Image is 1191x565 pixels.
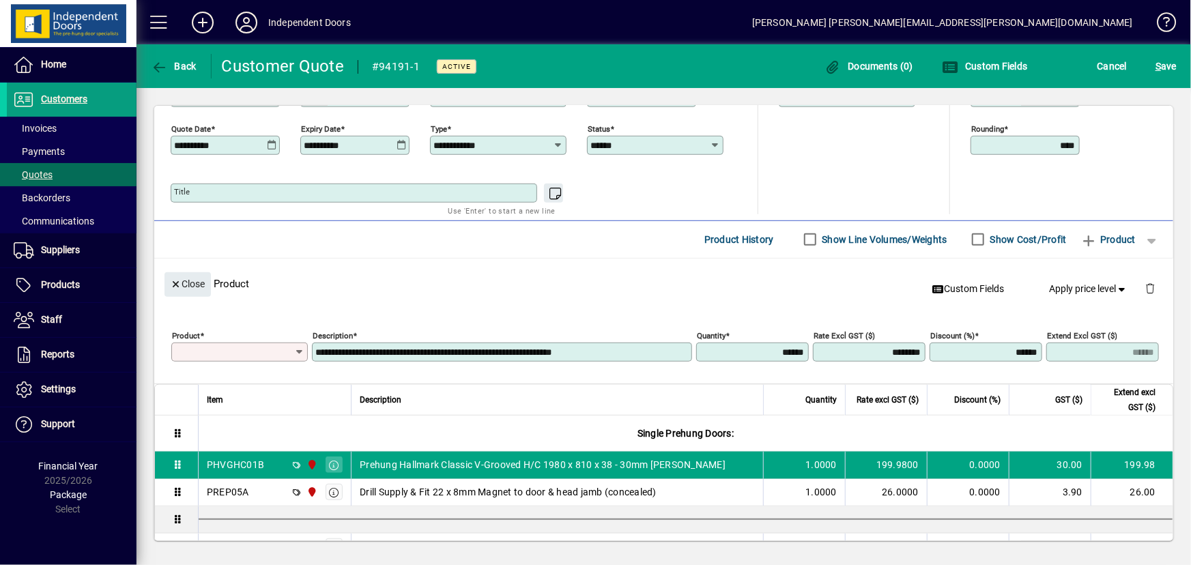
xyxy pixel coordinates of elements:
[954,392,1001,407] span: Discount (%)
[41,383,76,394] span: Settings
[207,540,250,553] div: FREGHC2
[41,93,87,104] span: Customers
[806,485,837,499] span: 1.0000
[7,117,137,140] a: Invoices
[360,540,694,553] span: Garden City Movers [GEOGRAPHIC_DATA] / [GEOGRAPHIC_DATA] / Methven
[752,12,1133,33] div: [PERSON_NAME] [PERSON_NAME][EMAIL_ADDRESS][PERSON_NAME][DOMAIN_NAME]
[7,268,137,302] a: Products
[1134,282,1166,294] app-page-header-button: Delete
[1147,3,1174,47] a: Knowledge Base
[1152,54,1180,78] button: Save
[1097,55,1128,77] span: Cancel
[50,489,87,500] span: Package
[854,458,919,472] div: 199.9800
[1009,452,1091,479] td: 30.00
[7,233,137,267] a: Suppliers
[303,539,319,554] span: Christchurch
[7,48,137,82] a: Home
[181,10,225,35] button: Add
[697,330,726,340] mat-label: Quantity
[820,233,947,246] label: Show Line Volumes/Weights
[824,61,913,72] span: Documents (0)
[207,392,223,407] span: Item
[1091,534,1173,561] td: 90.00
[41,314,62,325] span: Staff
[927,479,1009,506] td: 0.0000
[137,54,212,78] app-page-header-button: Back
[1009,479,1091,506] td: 3.90
[172,330,200,340] mat-label: Product
[199,416,1173,451] div: Single Prehung Doors:
[938,54,1031,78] button: Custom Fields
[1055,392,1082,407] span: GST ($)
[154,259,1173,308] div: Product
[164,272,211,297] button: Close
[854,485,919,499] div: 26.0000
[7,407,137,441] a: Support
[7,209,137,233] a: Communications
[431,124,447,133] mat-label: Type
[14,123,57,134] span: Invoices
[268,12,351,33] div: Independent Doors
[448,203,556,218] mat-hint: Use 'Enter' to start a new line
[857,392,919,407] span: Rate excl GST ($)
[360,392,401,407] span: Description
[971,124,1004,133] mat-label: Rounding
[174,187,190,197] mat-label: Title
[704,229,774,250] span: Product History
[1050,282,1129,296] span: Apply price level
[207,458,264,472] div: PHVGHC01B
[806,458,837,472] span: 1.0000
[14,146,65,157] span: Payments
[930,330,975,340] mat-label: Discount (%)
[161,277,214,289] app-page-header-button: Close
[7,163,137,186] a: Quotes
[7,373,137,407] a: Settings
[1009,534,1091,561] td: 13.50
[151,61,197,72] span: Back
[41,59,66,70] span: Home
[927,276,1010,301] button: Custom Fields
[942,61,1028,72] span: Custom Fields
[7,303,137,337] a: Staff
[225,10,268,35] button: Profile
[14,216,94,227] span: Communications
[41,244,80,255] span: Suppliers
[927,452,1009,479] td: 0.0000
[7,186,137,209] a: Backorders
[1074,227,1143,252] button: Product
[988,233,1067,246] label: Show Cost/Profit
[805,392,837,407] span: Quantity
[1134,272,1166,305] button: Delete
[303,484,319,499] span: Christchurch
[821,54,917,78] button: Documents (0)
[1094,54,1131,78] button: Cancel
[1100,385,1156,415] span: Extend excl GST ($)
[806,540,837,553] span: 1.0000
[39,461,98,472] span: Financial Year
[147,54,200,78] button: Back
[360,485,657,499] span: Drill Supply & Fit 22 x 8mm Magnet to door & head jamb (concealed)
[699,227,779,252] button: Product History
[372,56,420,78] div: #94191-1
[41,279,80,290] span: Products
[588,124,610,133] mat-label: Status
[41,418,75,429] span: Support
[932,282,1005,296] span: Custom Fields
[171,124,211,133] mat-label: Quote date
[7,140,137,163] a: Payments
[1091,479,1173,506] td: 26.00
[170,273,205,295] span: Close
[222,55,345,77] div: Customer Quote
[303,457,319,472] span: Christchurch
[1091,452,1173,479] td: 199.98
[1047,330,1117,340] mat-label: Extend excl GST ($)
[1044,276,1134,301] button: Apply price level
[1080,229,1136,250] span: Product
[14,192,70,203] span: Backorders
[854,540,919,553] div: 90.0000
[814,330,875,340] mat-label: Rate excl GST ($)
[41,349,74,360] span: Reports
[442,62,471,71] span: Active
[1156,55,1177,77] span: ave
